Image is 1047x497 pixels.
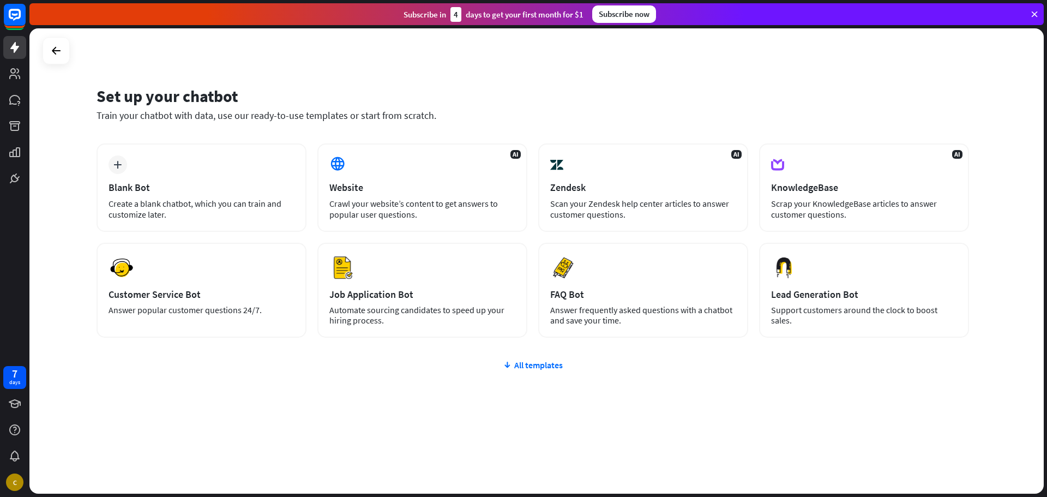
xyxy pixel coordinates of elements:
[404,7,583,22] div: Subscribe in days to get your first month for $1
[592,5,656,23] div: Subscribe now
[9,379,20,386] div: days
[12,369,17,379] div: 7
[6,474,23,491] div: C
[450,7,461,22] div: 4
[3,366,26,389] a: 7 days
